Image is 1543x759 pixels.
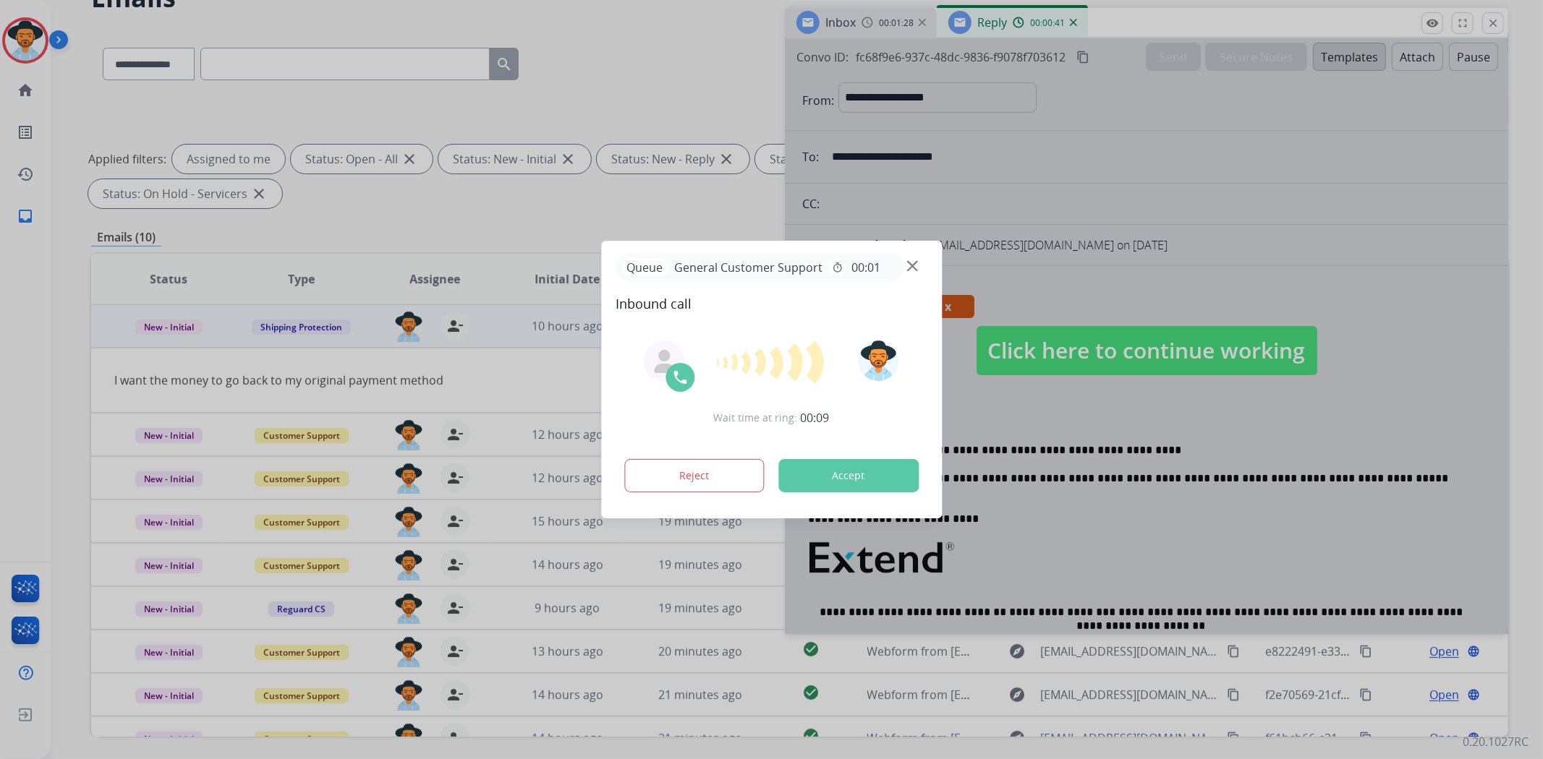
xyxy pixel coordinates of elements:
[668,259,828,276] span: General Customer Support
[801,409,830,426] span: 00:09
[671,369,689,386] img: call-icon
[778,459,919,492] button: Accept
[851,259,880,276] span: 00:01
[1463,733,1529,750] p: 0.20.1027RC
[616,293,927,314] span: Inbound call
[653,350,676,373] img: agent-avatar
[831,262,843,273] mat-icon: timer
[859,340,899,381] img: avatar
[621,258,668,276] p: Queue
[907,261,918,272] img: close-button
[714,411,798,425] span: Wait time at ring:
[624,459,765,492] button: Reject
